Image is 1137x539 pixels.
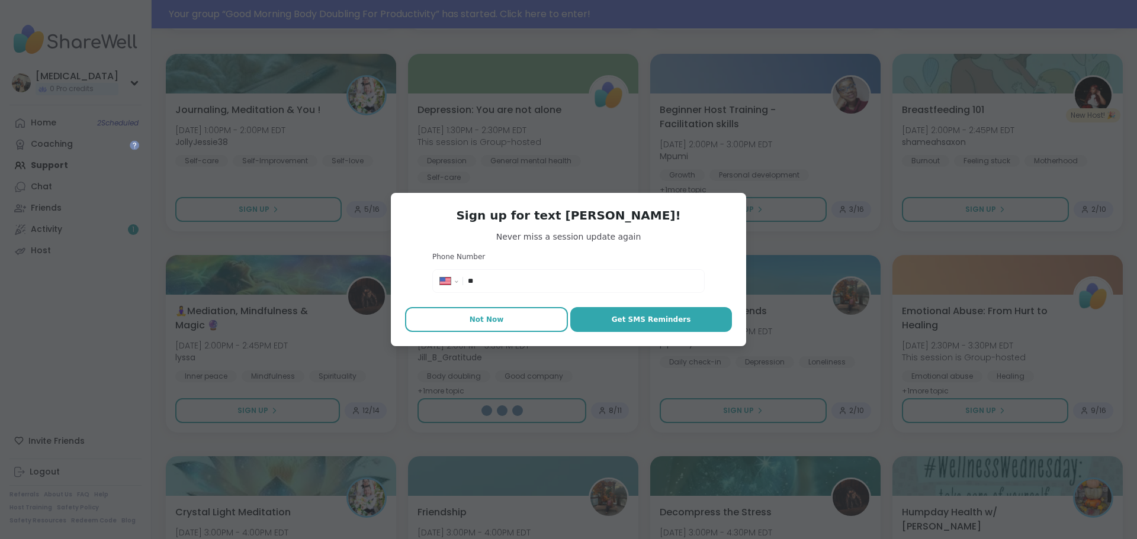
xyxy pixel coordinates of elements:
span: Not Now [470,314,504,325]
span: Never miss a session update again [405,231,732,243]
span: Get SMS Reminders [612,314,691,325]
button: Not Now [405,307,568,332]
button: Get SMS Reminders [570,307,732,332]
h3: Phone Number [432,252,705,262]
img: United States [440,277,451,285]
h3: Sign up for text [PERSON_NAME]! [405,207,732,224]
iframe: Spotlight [130,140,139,150]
